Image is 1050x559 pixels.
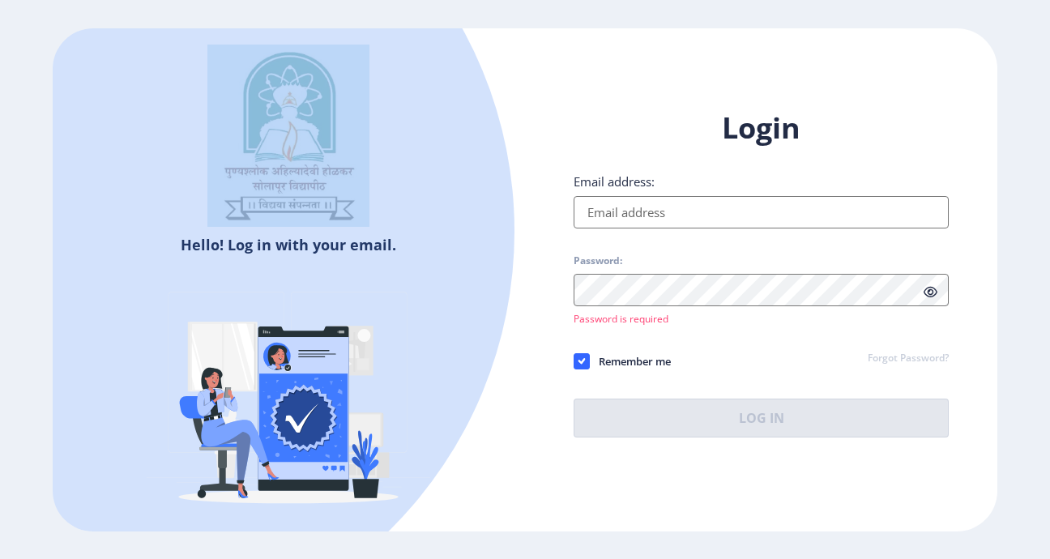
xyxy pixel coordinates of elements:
[574,109,949,147] h1: Login
[590,352,671,371] span: Remember me
[868,352,949,366] a: Forgot Password?
[574,173,655,190] label: Email address:
[574,196,949,228] input: Email address
[574,399,949,437] button: Log In
[574,312,668,326] span: Password is required
[207,45,369,228] img: sulogo.png
[147,261,430,544] img: Verified-rafiki.svg
[574,254,622,267] label: Password:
